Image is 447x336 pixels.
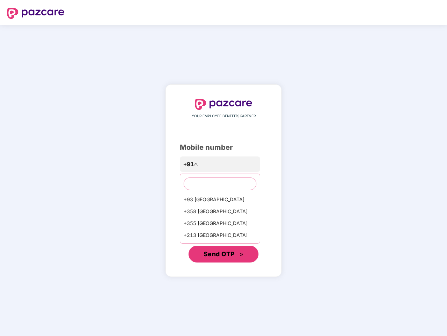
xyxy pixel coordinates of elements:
img: logo [195,99,252,110]
div: Mobile number [180,142,267,153]
div: +355 [GEOGRAPHIC_DATA] [180,217,260,229]
span: double-right [239,252,244,257]
span: up [194,162,198,166]
div: +213 [GEOGRAPHIC_DATA] [180,229,260,241]
span: +91 [183,160,194,169]
img: logo [7,8,64,19]
div: +1684 AmericanSamoa [180,241,260,253]
div: +358 [GEOGRAPHIC_DATA] [180,205,260,217]
span: Send OTP [204,250,235,258]
span: YOUR EMPLOYEE BENEFITS PARTNER [192,113,256,119]
button: Send OTPdouble-right [189,246,258,262]
div: +93 [GEOGRAPHIC_DATA] [180,194,260,205]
